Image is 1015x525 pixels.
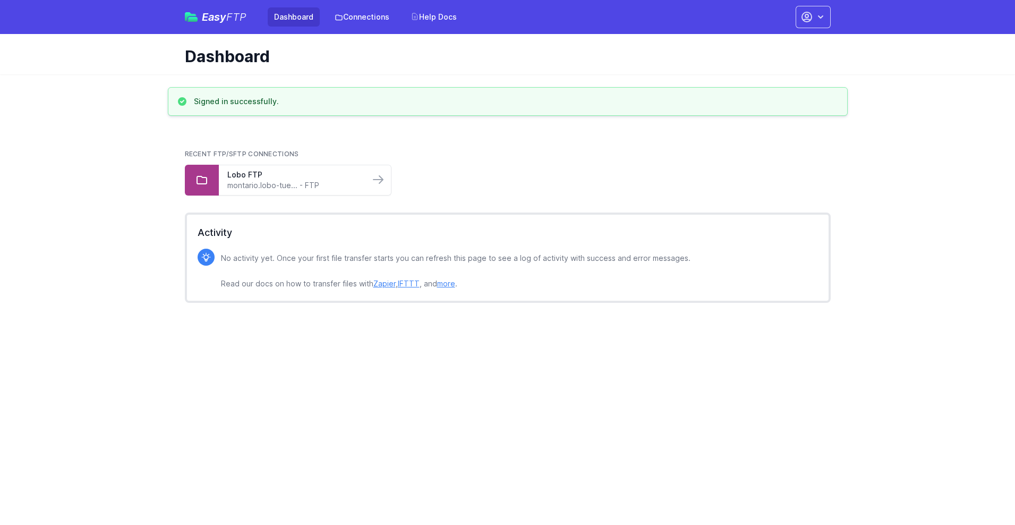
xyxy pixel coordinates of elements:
[185,150,831,158] h2: Recent FTP/SFTP Connections
[202,12,246,22] span: Easy
[185,12,198,22] img: easyftp_logo.png
[226,11,246,23] span: FTP
[437,279,455,288] a: more
[194,96,279,107] h3: Signed in successfully.
[185,47,822,66] h1: Dashboard
[198,225,818,240] h2: Activity
[185,12,246,22] a: EasyFTP
[227,170,361,180] a: Lobo FTP
[373,279,396,288] a: Zapier
[328,7,396,27] a: Connections
[404,7,463,27] a: Help Docs
[227,180,361,191] a: montario.lobo-tue... - FTP
[398,279,420,288] a: IFTTT
[268,7,320,27] a: Dashboard
[221,252,690,290] p: No activity yet. Once your first file transfer starts you can refresh this page to see a log of a...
